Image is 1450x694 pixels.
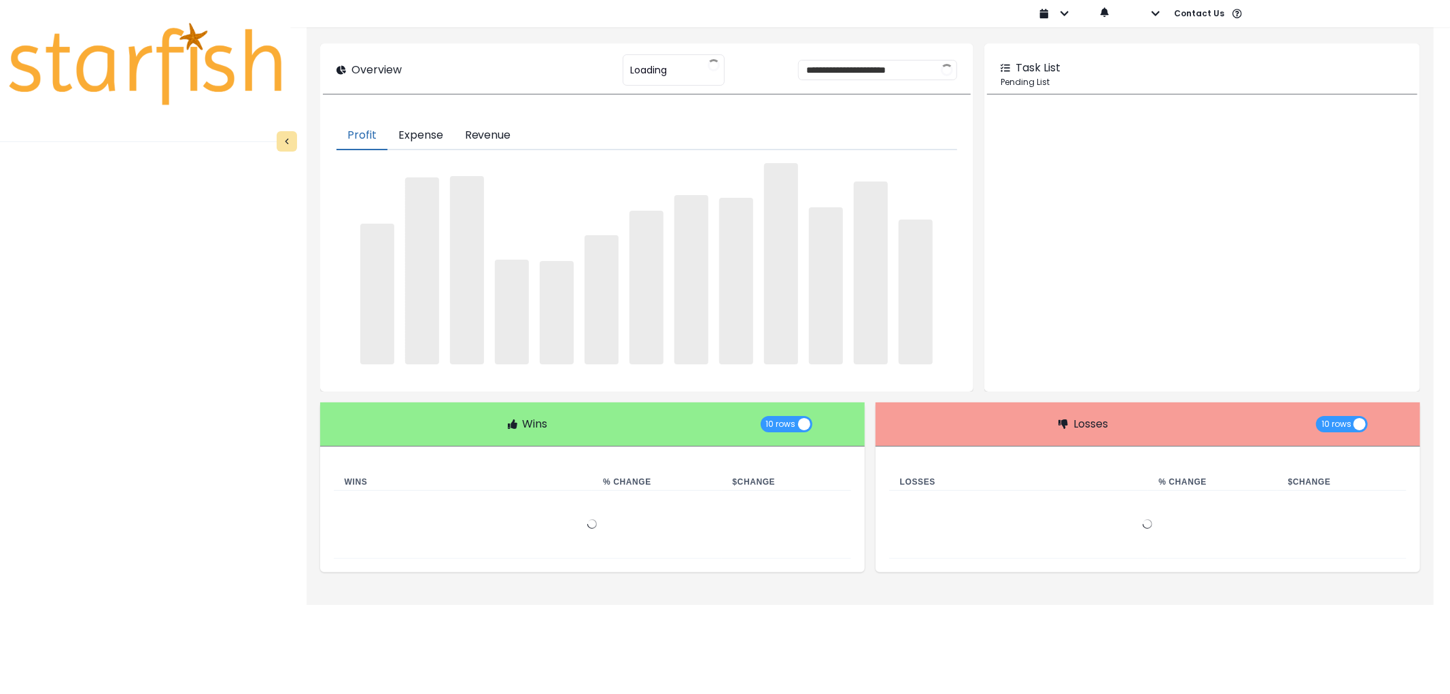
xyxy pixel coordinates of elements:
span: ‌ [360,224,394,364]
th: $ Change [722,474,851,491]
th: % Change [592,474,721,491]
th: $ Change [1277,474,1406,491]
th: % Change [1147,474,1277,491]
p: Losses [1073,416,1108,432]
span: ‌ [450,176,484,364]
span: ‌ [495,260,529,364]
span: ‌ [764,163,798,364]
span: ‌ [674,195,708,364]
p: Pending List [1001,76,1404,88]
span: ‌ [899,220,933,364]
button: Profit [336,122,387,150]
span: ‌ [719,198,753,364]
p: Wins [523,416,548,432]
span: ‌ [405,177,439,364]
button: Expense [387,122,454,150]
span: ‌ [585,235,619,364]
p: Overview [351,62,402,78]
p: Task List [1016,60,1060,76]
span: 10 rows [1322,416,1351,432]
span: ‌ [629,211,663,364]
th: Wins [334,474,593,491]
span: ‌ [854,181,888,364]
span: Loading [630,56,667,84]
span: ‌ [809,207,843,364]
th: Losses [889,474,1148,491]
span: ‌ [540,261,574,364]
span: 10 rows [766,416,796,432]
button: Revenue [454,122,522,150]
